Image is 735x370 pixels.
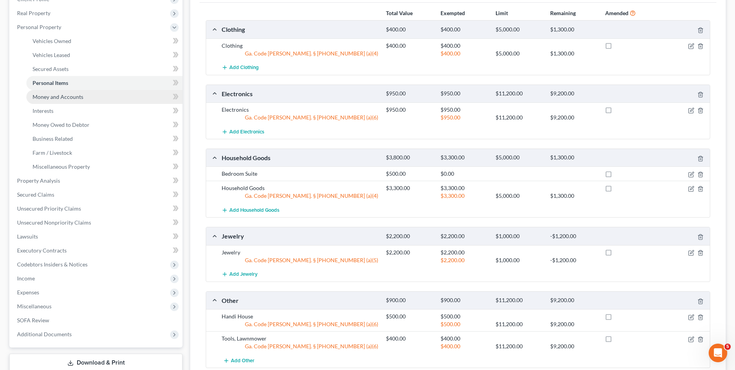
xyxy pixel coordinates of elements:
[546,256,601,264] div: -$1,200.00
[382,154,437,161] div: $3,800.00
[26,90,182,104] a: Money and Accounts
[437,297,491,304] div: $900.00
[33,149,72,156] span: Farm / Livestock
[437,26,491,33] div: $400.00
[437,192,491,200] div: $3,300.00
[33,80,68,86] span: Personal Items
[437,313,491,320] div: $500.00
[382,233,437,240] div: $2,200.00
[222,203,279,217] button: Add Household Goods
[382,249,437,256] div: $2,200.00
[492,297,546,304] div: $11,200.00
[382,42,437,50] div: $400.00
[26,132,182,146] a: Business Related
[709,344,727,362] iframe: Intercom live chat
[437,342,491,350] div: $400.00
[17,205,81,212] span: Unsecured Priority Claims
[382,184,437,192] div: $3,300.00
[546,50,601,57] div: $1,300.00
[17,10,50,16] span: Real Property
[550,10,576,16] strong: Remaining
[11,230,182,244] a: Lawsuits
[11,202,182,216] a: Unsecured Priority Claims
[11,188,182,202] a: Secured Claims
[382,26,437,33] div: $400.00
[546,320,601,328] div: $9,200.00
[231,358,255,364] span: Add Other
[33,38,71,44] span: Vehicles Owned
[218,342,382,350] div: Ga. Code [PERSON_NAME]. § [PHONE_NUMBER] (a)(6)
[441,10,465,16] strong: Exempted
[33,135,73,142] span: Business Related
[218,256,382,264] div: Ga. Code [PERSON_NAME]. § [PHONE_NUMBER] (a)(5)
[496,10,508,16] strong: Limit
[492,192,546,200] div: $5,000.00
[492,320,546,328] div: $11,200.00
[382,90,437,97] div: $950.00
[26,48,182,62] a: Vehicles Leased
[26,34,182,48] a: Vehicles Owned
[17,247,67,254] span: Executory Contracts
[546,26,601,33] div: $1,300.00
[725,344,731,350] span: 5
[33,66,69,72] span: Secured Assets
[492,342,546,350] div: $11,200.00
[11,313,182,327] a: SOFA Review
[33,121,90,128] span: Money Owed to Debtor
[437,320,491,328] div: $500.00
[218,154,382,162] div: Household Goods
[33,93,83,100] span: Money and Accounts
[218,249,382,256] div: Jewelry
[26,76,182,90] a: Personal Items
[33,52,70,58] span: Vehicles Leased
[26,118,182,132] a: Money Owed to Debtor
[17,289,39,296] span: Expenses
[17,261,88,268] span: Codebtors Insiders & Notices
[17,331,72,337] span: Additional Documents
[17,24,61,30] span: Personal Property
[218,313,382,320] div: Handi House
[218,232,382,240] div: Jewelry
[218,320,382,328] div: Ga. Code [PERSON_NAME]. § [PHONE_NUMBER] (a)(6)
[218,42,382,50] div: Clothing
[492,26,546,33] div: $5,000.00
[492,154,546,161] div: $5,000.00
[17,303,52,309] span: Miscellaneous
[382,106,437,114] div: $950.00
[437,249,491,256] div: $2,200.00
[218,25,382,33] div: Clothing
[17,177,60,184] span: Property Analysis
[437,154,491,161] div: $3,300.00
[437,256,491,264] div: $2,200.00
[218,114,382,121] div: Ga. Code [PERSON_NAME]. § [PHONE_NUMBER] (a)(6)
[437,90,491,97] div: $950.00
[26,62,182,76] a: Secured Assets
[382,335,437,342] div: $400.00
[11,174,182,188] a: Property Analysis
[26,104,182,118] a: Interests
[218,184,382,192] div: Household Goods
[229,65,259,71] span: Add Clothing
[437,114,491,121] div: $950.00
[437,170,491,178] div: $0.00
[218,50,382,57] div: Ga. Code [PERSON_NAME]. § [PHONE_NUMBER] (a)(4)
[218,192,382,200] div: Ga. Code [PERSON_NAME]. § [PHONE_NUMBER] (a)(4)
[33,163,90,170] span: Miscellaneous Property
[218,106,382,114] div: Electronics
[17,275,35,282] span: Income
[492,233,546,240] div: $1,000.00
[11,216,182,230] a: Unsecured Nonpriority Claims
[492,50,546,57] div: $5,000.00
[17,317,49,323] span: SOFA Review
[437,233,491,240] div: $2,200.00
[33,107,53,114] span: Interests
[546,233,601,240] div: -$1,200.00
[437,50,491,57] div: $400.00
[222,124,264,139] button: Add Electronics
[382,313,437,320] div: $500.00
[229,271,258,278] span: Add Jewelry
[26,146,182,160] a: Farm / Livestock
[218,170,382,178] div: Bedroom Suite
[437,42,491,50] div: $400.00
[546,114,601,121] div: $9,200.00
